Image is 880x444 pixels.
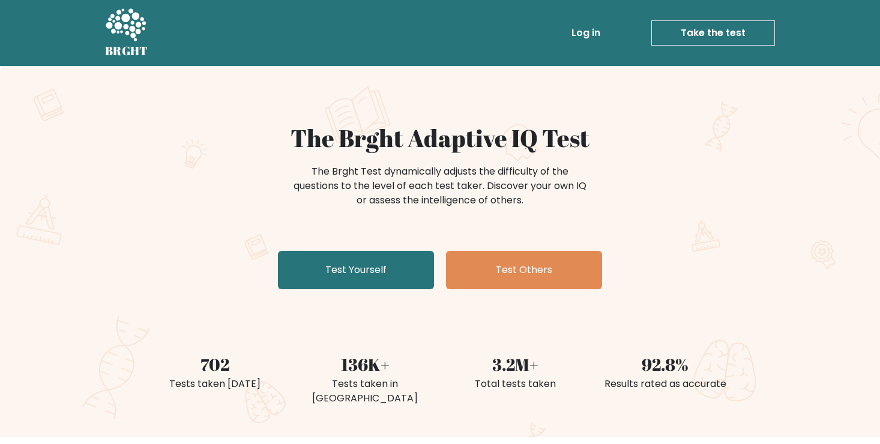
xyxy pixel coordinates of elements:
[105,44,148,58] h5: BRGHT
[447,377,583,391] div: Total tests taken
[290,164,590,208] div: The Brght Test dynamically adjusts the difficulty of the questions to the level of each test take...
[597,352,733,377] div: 92.8%
[147,124,733,152] h1: The Brght Adaptive IQ Test
[105,5,148,61] a: BRGHT
[147,352,283,377] div: 702
[297,377,433,406] div: Tests taken in [GEOGRAPHIC_DATA]
[147,377,283,391] div: Tests taken [DATE]
[278,251,434,289] a: Test Yourself
[446,251,602,289] a: Test Others
[447,352,583,377] div: 3.2M+
[597,377,733,391] div: Results rated as accurate
[567,21,605,45] a: Log in
[297,352,433,377] div: 136K+
[651,20,775,46] a: Take the test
